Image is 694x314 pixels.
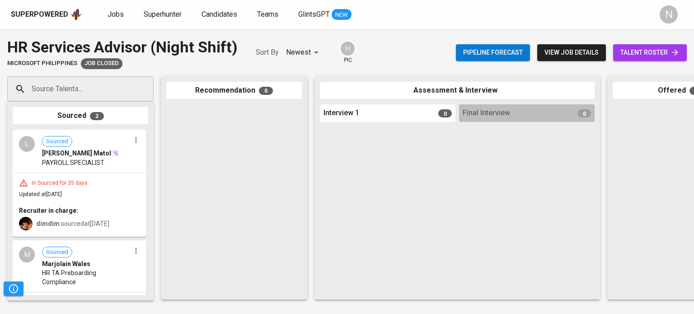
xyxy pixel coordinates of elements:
[332,10,352,19] span: NEW
[70,8,82,21] img: app logo
[108,9,126,20] a: Jobs
[257,10,278,19] span: Teams
[144,9,183,20] a: Superhunter
[19,217,33,230] img: diemas@glints.com
[42,259,90,268] span: Marjolain Wales
[11,9,68,20] div: Superpowered
[11,8,82,21] a: Superpoweredapp logo
[108,10,124,19] span: Jobs
[42,248,72,257] span: Sourced
[81,59,122,68] span: Job Closed
[112,150,119,157] img: magic_wand.svg
[438,109,452,117] span: 0
[577,109,591,117] span: 0
[19,191,62,197] span: Updated at [DATE]
[202,9,239,20] a: Candidates
[544,47,599,58] span: view job details
[42,268,130,286] span: HR TA Preboarding Compliance
[613,44,687,61] a: talent roster
[42,149,111,158] span: [PERSON_NAME] Matol
[298,9,352,20] a: GlintsGPT NEW
[13,107,148,125] div: Sourced
[4,281,23,296] button: Pipeline Triggers
[324,108,359,118] span: Interview 1
[90,112,104,120] span: 2
[81,58,122,69] div: Job already placed by Glints
[19,247,35,262] div: M
[42,158,104,167] span: PAYROLL SPECIALIST
[340,41,356,56] div: H
[463,108,510,118] span: Final Interview
[36,220,60,227] b: dimdim
[286,47,311,58] p: Newest
[7,36,238,58] div: HR Services Advisor (Night Shift)
[19,136,35,152] div: L
[456,44,530,61] button: Pipeline forecast
[36,220,109,227] span: sourced at [DATE]
[42,137,72,146] span: Sourced
[340,41,356,64] div: pic
[166,82,302,99] div: Recommendation
[537,44,606,61] button: view job details
[256,47,279,58] p: Sort By
[620,47,680,58] span: talent roster
[7,59,77,68] span: Microsoft Philippines
[202,10,237,19] span: Candidates
[298,10,330,19] span: GlintsGPT
[286,44,322,61] div: Newest
[320,82,595,99] div: Assessment & Interview
[28,179,91,187] div: In Sourced for 35 days
[149,88,150,90] button: Open
[13,130,146,237] div: LSourced[PERSON_NAME] MatolPAYROLL SPECIALISTIn Sourced for 35 daysUpdated at[DATE]Recruiter in c...
[19,207,78,214] b: Recruiter in charge:
[259,87,273,95] span: 0
[660,5,678,23] div: N
[463,47,523,58] span: Pipeline forecast
[144,10,182,19] span: Superhunter
[257,9,280,20] a: Teams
